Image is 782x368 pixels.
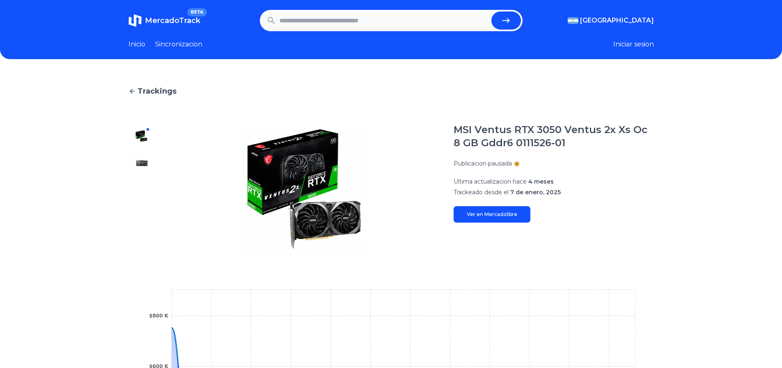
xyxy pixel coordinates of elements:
button: [GEOGRAPHIC_DATA] [568,16,654,25]
span: 4 meses [528,178,554,185]
span: MercadoTrack [145,16,200,25]
img: MSI Ventus RTX 3050 Ventus 2x Xs Oc 8 GB Gddr6 0111526-01 [171,123,437,255]
span: 7 de enero, 2025 [510,189,561,196]
img: MSI Ventus RTX 3050 Ventus 2x Xs Oc 8 GB Gddr6 0111526-01 [135,209,148,222]
span: BETA [187,8,206,16]
span: Trackeado desde el [454,189,509,196]
h1: MSI Ventus RTX 3050 Ventus 2x Xs Oc 8 GB Gddr6 0111526-01 [454,123,654,149]
a: Sincronizacion [155,39,202,49]
a: Inicio [128,39,145,49]
img: MSI Ventus RTX 3050 Ventus 2x Xs Oc 8 GB Gddr6 0111526-01 [135,235,148,248]
a: Ver en Mercadolibre [454,206,530,223]
button: Iniciar sesion [613,39,654,49]
span: Trackings [138,85,177,97]
img: MSI Ventus RTX 3050 Ventus 2x Xs Oc 8 GB Gddr6 0111526-01 [135,130,148,143]
img: MSI Ventus RTX 3050 Ventus 2x Xs Oc 8 GB Gddr6 0111526-01 [135,156,148,169]
span: Ultima actualizacion hace [454,178,527,185]
a: MercadoTrackBETA [128,14,200,27]
img: MercadoTrack [128,14,142,27]
p: Publicacion pausada [454,159,512,168]
a: Trackings [128,85,654,97]
img: MSI Ventus RTX 3050 Ventus 2x Xs Oc 8 GB Gddr6 0111526-01 [135,182,148,195]
tspan: $800 K [149,313,169,319]
img: Argentina [568,17,578,24]
span: [GEOGRAPHIC_DATA] [580,16,654,25]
